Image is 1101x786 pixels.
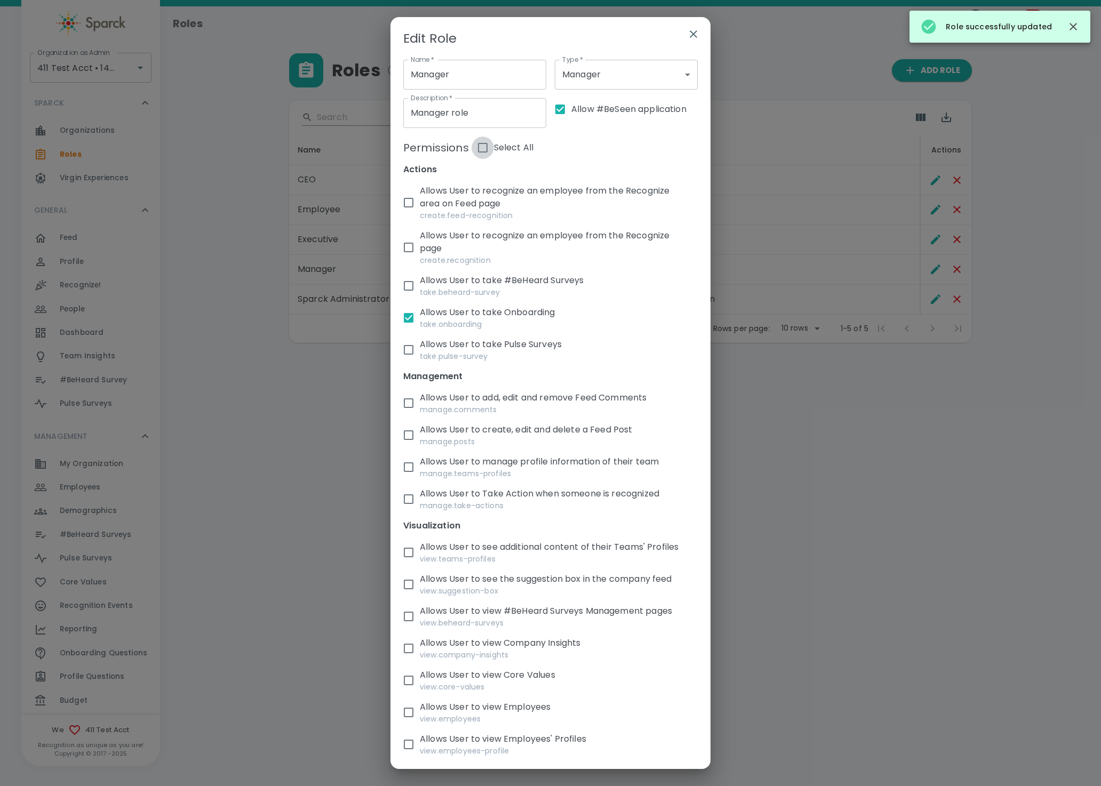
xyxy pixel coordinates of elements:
p: take.onboarding [420,319,617,330]
p: view.suggestion-box [420,586,689,596]
p: Allows User to view Employees [420,701,611,713]
p: Allows User to add, edit and remove Feed Comments [420,391,689,404]
p: Allows User to see the suggestion box in the company feed [420,573,689,586]
p: take.beheard-survey [420,287,664,298]
label: Type [562,55,583,64]
p: Allows User to take Pulse Surveys [420,338,630,351]
p: Visualization [403,519,698,532]
div: Role successfully updated [920,14,1052,39]
p: view.teams-profiles [420,554,689,564]
p: Allows User to view Company Insights [420,637,669,649]
span: Select All [494,141,534,154]
span: Allow #BeSeen application [571,103,687,116]
p: Allows User to Take Action when someone is recognized [420,487,689,500]
p: view.employees [420,713,611,724]
p: view.employees-profile [420,745,675,756]
h6: Permissions [403,139,469,156]
p: Allows User to view #BeHeard Surveys Management pages [420,605,689,617]
p: manage.comments [420,404,689,415]
p: create.recognition [420,255,689,266]
p: Allows User to take Onboarding [420,306,617,319]
p: view.core-values [420,681,620,692]
label: Name [411,55,434,64]
p: manage.teams-profiles [420,468,689,479]
p: Allows User to recognize an employee from the Recognize area on Feed page [420,185,689,210]
label: Description [411,93,452,102]
p: Actions [403,163,698,176]
p: create.feed-recognition [420,210,689,221]
p: Management [403,370,698,383]
p: take.pulse-survey [420,351,630,362]
p: Edit Role [403,30,457,47]
p: Allows User to view Employees' Profiles [420,733,675,745]
p: Allows User to see additional content of their Teams' Profiles [420,541,689,554]
p: Allows User to create, edit and delete a Feed Post [420,423,687,436]
p: manage.take-actions [420,500,689,511]
p: Allows User to manage profile information of their team [420,455,689,468]
p: Allows User to view Core Values [420,669,620,681]
p: manage.posts [420,436,687,447]
p: view.beheard-surveys [420,617,689,628]
p: Allows User to take #BeHeard Surveys [420,274,664,287]
p: view.company-insights [420,649,669,660]
div: Manager [555,60,698,90]
p: Allows User to recognize an employee from the Recognize page [420,229,689,255]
